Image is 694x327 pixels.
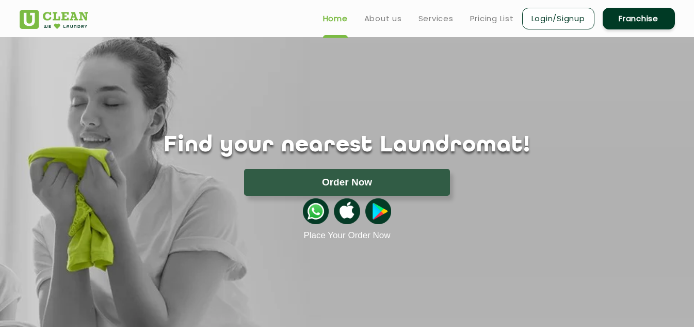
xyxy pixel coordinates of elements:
a: Services [418,12,454,25]
button: Order Now [244,169,450,196]
img: UClean Laundry and Dry Cleaning [20,10,88,29]
a: Pricing List [470,12,514,25]
a: Home [323,12,348,25]
a: Place Your Order Now [303,230,390,241]
h1: Find your nearest Laundromat! [12,133,683,159]
a: Franchise [603,8,675,29]
a: About us [364,12,402,25]
img: apple-icon.png [334,198,360,224]
a: Login/Signup [522,8,594,29]
img: whatsappicon.png [303,198,329,224]
img: playstoreicon.png [365,198,391,224]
